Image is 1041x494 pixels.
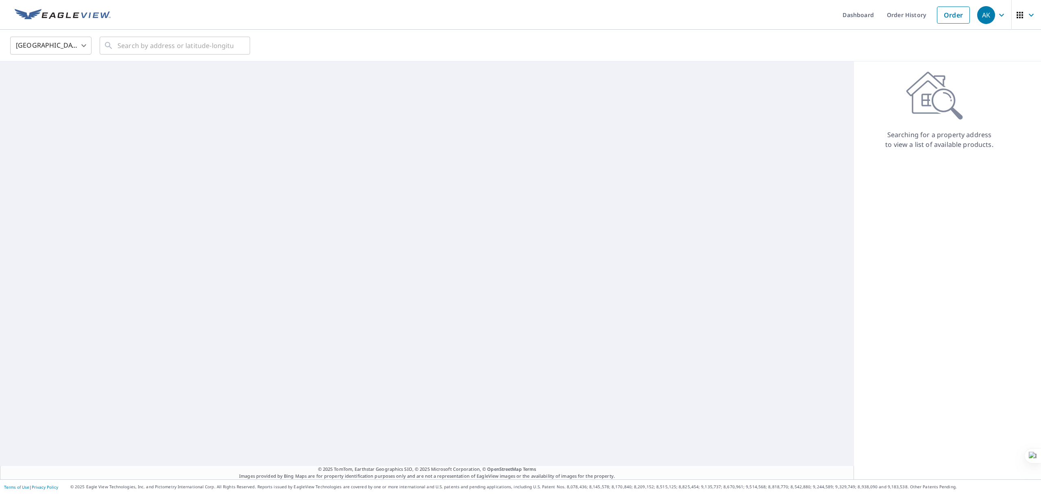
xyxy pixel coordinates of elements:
[937,7,970,24] a: Order
[487,466,521,472] a: OpenStreetMap
[318,466,536,473] span: © 2025 TomTom, Earthstar Geographics SIO, © 2025 Microsoft Corporation, ©
[885,130,994,149] p: Searching for a property address to view a list of available products.
[4,484,29,490] a: Terms of Use
[70,484,1037,490] p: © 2025 Eagle View Technologies, Inc. and Pictometry International Corp. All Rights Reserved. Repo...
[523,466,536,472] a: Terms
[118,34,233,57] input: Search by address or latitude-longitude
[977,6,995,24] div: AK
[10,34,91,57] div: [GEOGRAPHIC_DATA]
[32,484,58,490] a: Privacy Policy
[15,9,111,21] img: EV Logo
[4,485,58,490] p: |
